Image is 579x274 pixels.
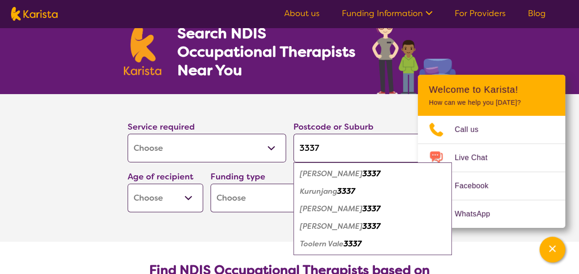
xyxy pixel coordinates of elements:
a: Funding Information [342,8,433,19]
h2: Welcome to Karista! [429,84,554,95]
label: Service required [128,121,195,132]
input: Type [293,134,452,162]
p: How can we help you [DATE]? [429,99,554,107]
div: Melton West 3337 [298,218,447,235]
span: Facebook [455,179,499,193]
em: 3337 [344,239,362,249]
h1: Search NDIS Occupational Therapists Near You [177,24,356,79]
em: Toolern Vale [300,239,344,249]
ul: Choose channel [418,116,565,228]
a: Blog [528,8,546,19]
label: Age of recipient [128,171,193,182]
img: occupational-therapy [372,13,456,94]
em: 3337 [363,169,380,179]
div: Melton 3337 [298,200,447,218]
img: Karista logo [124,25,162,75]
em: 3337 [337,186,355,196]
span: Call us [455,123,490,137]
em: 3337 [363,204,380,214]
a: Web link opens in a new tab. [418,200,565,228]
div: Kurunjang 3337 [298,183,447,200]
div: Channel Menu [418,75,565,228]
div: Harkness 3337 [298,165,447,183]
span: Live Chat [455,151,498,165]
a: For Providers [455,8,506,19]
em: [PERSON_NAME] [300,204,363,214]
img: Karista logo [11,7,58,21]
em: 3337 [363,221,380,231]
a: About us [284,8,320,19]
span: WhatsApp [455,207,501,221]
button: Channel Menu [539,237,565,262]
em: [PERSON_NAME] [300,169,363,179]
div: Toolern Vale 3337 [298,235,447,253]
label: Funding type [211,171,265,182]
label: Postcode or Suburb [293,121,374,132]
em: Kurunjang [300,186,337,196]
em: [PERSON_NAME] [300,221,363,231]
